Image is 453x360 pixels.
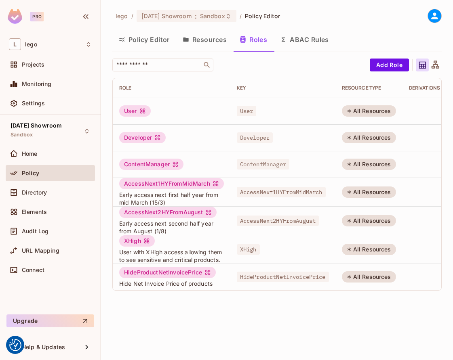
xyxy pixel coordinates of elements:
div: AccessNext2HYFromAugust [119,207,217,218]
span: ContentManager [237,159,289,170]
button: Consent Preferences [9,339,21,351]
div: Pro [30,12,44,21]
span: Developer [237,132,273,143]
span: Home [22,151,38,157]
div: Derivations [409,85,440,91]
span: Connect [22,267,44,273]
span: Help & Updates [22,344,65,350]
button: Add Role [370,59,409,71]
button: ABAC Rules [274,29,335,50]
div: ContentManager [119,159,183,170]
div: RESOURCE TYPE [342,85,396,91]
button: Roles [233,29,274,50]
span: Workspace: lego [25,41,37,48]
span: HideProductNetInvoicePrice [237,272,329,282]
button: Policy Editor [112,29,176,50]
span: URL Mapping [22,247,59,254]
div: Key [237,85,329,91]
span: Sandbox [200,12,225,20]
span: Directory [22,189,47,196]
span: L [9,38,21,50]
div: XHigh [119,235,155,247]
div: All Resources [342,132,396,143]
img: Revisit consent button [9,339,21,351]
div: All Resources [342,186,396,198]
div: All Resources [342,105,396,117]
span: User with XHigh access allowing them to see sensitive and critical products. [119,248,224,264]
img: SReyMgAAAABJRU5ErkJggg== [8,9,22,24]
span: Projects [22,61,44,68]
span: AccessNext2HYFromAugust [237,216,319,226]
li: / [240,12,242,20]
div: All Resources [342,271,396,283]
span: User [237,106,257,116]
span: Policy Editor [245,12,280,20]
span: Hide Net Invoice Price of products [119,280,224,287]
div: HideProductNetInvoicePrice [119,267,216,278]
span: the active workspace [116,12,128,20]
span: : [194,13,197,19]
span: [DATE] Showroom [141,12,192,20]
div: Role [119,85,224,91]
span: Early access next second half year from August (1/8) [119,220,224,235]
span: AccessNext1HYFromMidMarch [237,187,326,197]
span: [DATE] Showroom [11,122,62,129]
span: XHigh [237,244,260,255]
div: AccessNext1HYFromMidMarch [119,178,224,189]
span: Early access next first half year from mid March (15/3) [119,191,224,206]
div: All Resources [342,215,396,226]
div: Developer [119,132,166,143]
button: Upgrade [6,314,94,327]
div: User [119,105,151,117]
div: All Resources [342,159,396,170]
span: Elements [22,209,47,215]
button: Resources [176,29,233,50]
span: Audit Log [22,228,48,234]
div: All Resources [342,244,396,255]
li: / [131,12,133,20]
span: Policy [22,170,39,176]
span: Sandbox [11,132,33,138]
span: Monitoring [22,81,52,87]
span: Settings [22,100,45,107]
